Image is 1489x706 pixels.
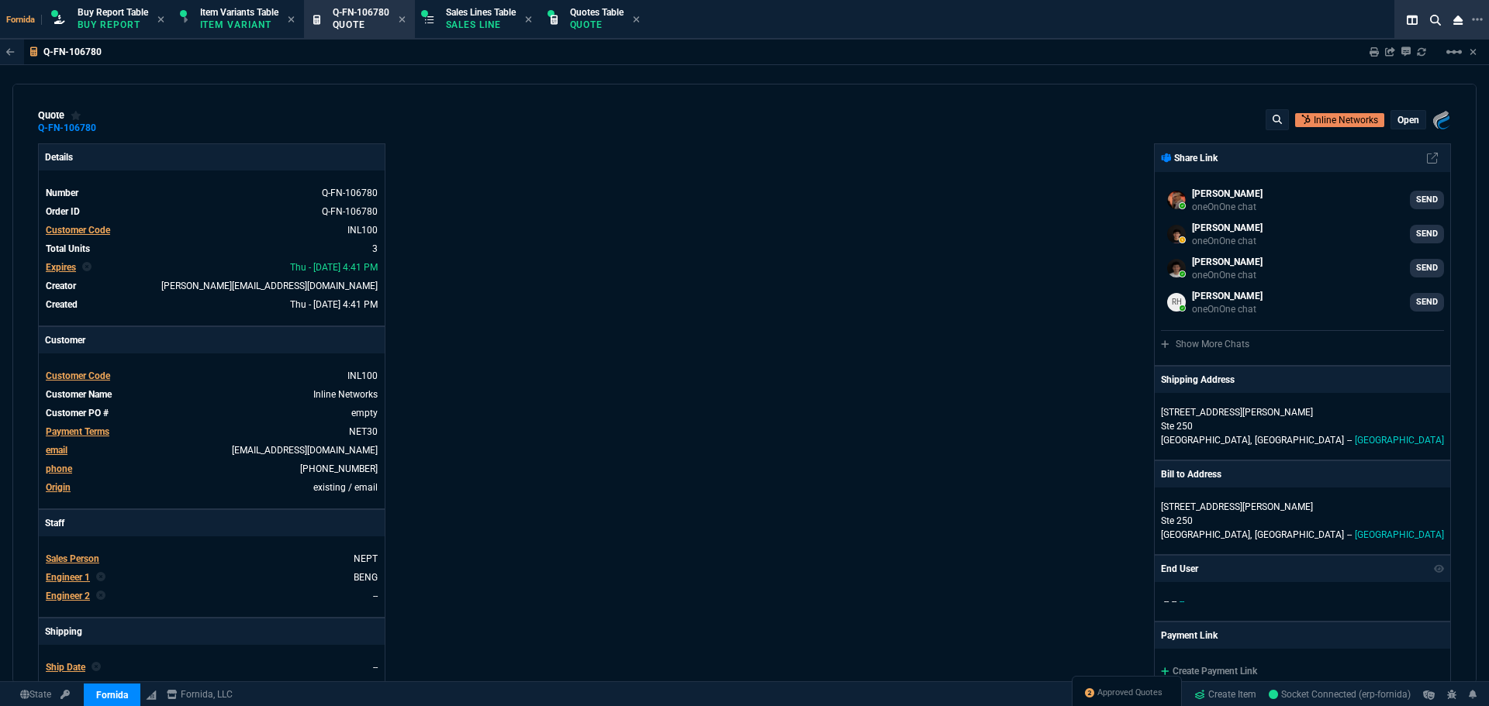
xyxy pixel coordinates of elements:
[1314,113,1378,127] p: Inline Networks
[1445,43,1463,61] mat-icon: Example home icon
[200,7,278,18] span: Item Variants Table
[1295,113,1384,127] a: Open Customer in hubSpot
[45,368,378,384] tr: undefined
[39,510,385,536] p: Staff
[45,588,378,604] tr: undefined
[1097,687,1163,699] span: Approved Quotes
[288,14,295,26] nx-icon: Close Tab
[354,553,378,564] a: NEPT
[1161,514,1444,528] p: Ste 250
[45,185,378,201] tr: See Marketplace Order
[45,204,378,219] tr: See Marketplace Order
[161,281,378,291] span: brian.over@fornida.com
[46,370,110,381] span: Customer Code
[1424,11,1447,29] nx-icon: Search
[333,7,389,18] span: Q-FN-106780
[56,687,74,701] a: API TOKEN
[333,19,389,31] p: Quote
[92,660,101,674] nx-icon: Clear selected rep
[1161,666,1257,677] a: Create Payment Link
[1410,191,1444,209] a: SEND
[1192,201,1263,213] p: oneOnOne chat
[1410,293,1444,312] a: SEND
[446,7,516,18] span: Sales Lines Table
[46,591,90,601] span: Engineer 2
[46,281,76,291] span: Creator
[46,553,99,564] span: Sales Person
[6,46,15,57] nx-icon: Back to Table
[1161,562,1198,576] p: End User
[16,687,56,701] a: Global State
[1188,683,1263,706] a: Create Item
[1180,596,1184,607] span: --
[1347,529,1352,540] span: --
[347,225,378,236] a: INL100
[1470,46,1477,58] a: Hide Workbench
[1161,500,1444,514] p: [STREET_ADDRESS][PERSON_NAME]
[45,387,378,402] tr: undefined
[1192,269,1263,281] p: oneOnOne chat
[1192,255,1263,269] p: [PERSON_NAME]
[1397,114,1419,126] p: open
[39,327,385,353] p: Customer
[1161,467,1221,481] p: Bill to Address
[1355,529,1444,540] span: [GEOGRAPHIC_DATA]
[351,408,378,418] a: empty
[38,127,96,129] a: Q-FN-106780
[1192,303,1263,315] p: oneOnOne chat
[46,445,67,456] span: email
[1161,405,1444,419] p: [STREET_ADDRESS][PERSON_NAME]
[1161,339,1249,350] a: Show More Chats
[46,389,112,400] span: Customer Name
[1410,225,1444,243] a: SEND
[46,572,90,583] span: Engineer 1
[313,389,378,400] a: Inline Networks
[162,687,237,701] a: msbcCompanyName
[43,46,102,58] p: Q-FN-106780
[46,662,85,673] span: Ship Date
[45,297,378,312] tr: undefined
[322,206,378,217] a: See Marketplace Order
[46,408,109,418] span: Customer PO #
[46,188,78,198] span: Number
[6,15,42,25] span: Fornida
[78,19,148,31] p: Buy Report
[399,14,406,26] nx-icon: Close Tab
[45,551,378,567] tr: undefined
[1192,289,1263,303] p: [PERSON_NAME]
[46,262,76,273] span: Expires
[45,461,378,477] tr: 9032122523
[45,260,378,275] tr: undefined
[1161,373,1235,387] p: Shipping Address
[1269,689,1411,700] span: Socket Connected (erp-fornida)
[322,188,378,198] span: See Marketplace Order
[570,7,624,18] span: Quotes Table
[1161,529,1252,540] span: [GEOGRAPHIC_DATA],
[349,426,378,437] a: NET30
[1164,596,1169,607] span: --
[1255,529,1344,540] span: [GEOGRAPHIC_DATA]
[39,618,385,645] p: Shipping
[1447,11,1469,29] nx-icon: Close Workbench
[354,572,378,583] a: BENG
[1410,259,1444,277] a: SEND
[39,144,385,170] p: Details
[232,445,378,456] a: [EMAIL_ADDRESS][DOMAIN_NAME]
[96,570,105,584] nx-icon: Clear selected rep
[1192,187,1263,201] p: [PERSON_NAME]
[46,225,110,236] span: Customer Code
[1192,221,1263,235] p: [PERSON_NAME]
[1161,184,1444,215] a: mohammed.wafek@fornida.com
[71,109,81,122] div: Add to Watchlist
[82,260,92,274] nx-icon: Clear selected rep
[1269,687,1411,701] a: AcmFavmcmax-e_-IAABx
[347,370,378,381] span: INL100
[290,299,378,310] span: 2025-08-28T16:41:53.206Z
[1161,419,1444,433] p: Ste 250
[373,591,378,601] a: --
[96,589,105,603] nx-icon: Clear selected rep
[200,19,278,31] p: Item Variant
[45,480,378,495] tr: undefined
[46,243,90,254] span: Total Units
